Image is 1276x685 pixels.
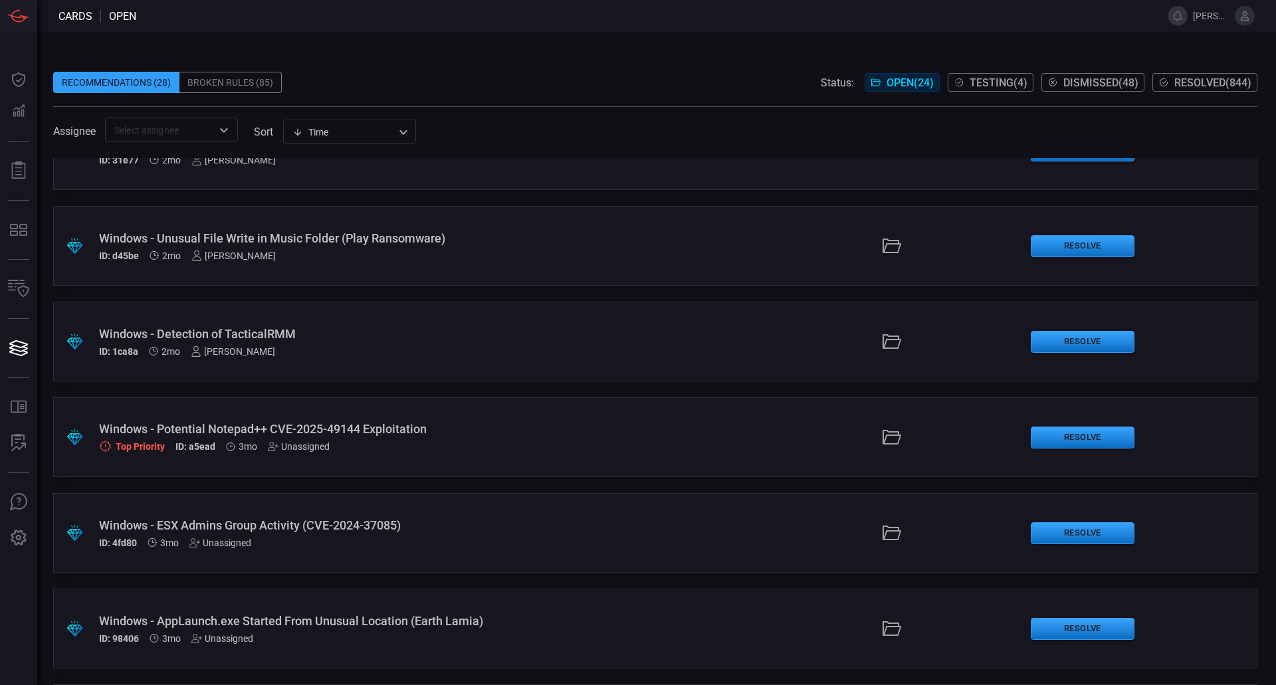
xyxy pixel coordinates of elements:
[970,76,1027,89] span: Testing ( 4 )
[1031,522,1134,544] button: Resolve
[215,121,233,140] button: Open
[179,72,282,93] div: Broken Rules (85)
[99,250,139,261] h5: ID: d45be
[162,633,181,644] span: Jul 08, 2025 8:14 AM
[99,155,139,165] h5: ID: 31e77
[821,76,854,89] span: Status:
[191,633,253,644] div: Unassigned
[3,486,35,518] button: Ask Us A Question
[189,538,251,548] div: Unassigned
[99,440,165,452] div: Top Priority
[1174,76,1251,89] span: Resolved ( 844 )
[1193,11,1229,21] span: [PERSON_NAME].[PERSON_NAME]
[191,155,276,165] div: [PERSON_NAME]
[99,614,521,628] div: Windows - AppLaunch.exe Started From Unusual Location (Earth Lamia)
[99,633,139,644] h5: ID: 98406
[53,125,96,138] span: Assignee
[99,231,521,245] div: Windows - Unusual File Write in Music Folder (Play Ransomware)
[161,346,180,357] span: Jul 13, 2025 4:56 AM
[3,522,35,554] button: Preferences
[175,441,215,452] h5: ID: a5ead
[3,214,35,246] button: MITRE - Detection Posture
[1031,618,1134,640] button: Resolve
[1063,76,1138,89] span: Dismissed ( 48 )
[1031,427,1134,448] button: Resolve
[162,155,181,165] span: Jul 13, 2025 4:57 AM
[268,441,330,452] div: Unassigned
[254,126,273,138] label: sort
[99,327,521,341] div: Windows - Detection of TacticalRMM
[58,10,92,23] span: Cards
[3,64,35,96] button: Dashboard
[292,126,395,139] div: Time
[160,538,179,548] span: Jul 08, 2025 8:14 AM
[109,122,212,138] input: Select assignee
[3,391,35,423] button: Rule Catalog
[3,155,35,187] button: Reports
[1041,73,1144,92] button: Dismissed(48)
[3,332,35,364] button: Cards
[191,250,276,261] div: [PERSON_NAME]
[887,76,934,89] span: Open ( 24 )
[3,96,35,128] button: Detections
[191,346,275,357] div: [PERSON_NAME]
[53,72,179,93] div: Recommendations (28)
[99,518,521,532] div: Windows - ESX Admins Group Activity (CVE-2024-37085)
[865,73,940,92] button: Open(24)
[99,346,138,357] h5: ID: 1ca8a
[3,273,35,305] button: Inventory
[162,250,181,261] span: Jul 13, 2025 4:56 AM
[239,441,257,452] span: Jul 08, 2025 8:15 AM
[1031,235,1134,257] button: Resolve
[99,538,137,548] h5: ID: 4fd80
[109,10,136,23] span: open
[3,427,35,459] button: ALERT ANALYSIS
[99,422,521,436] div: Windows - Potential Notepad++ CVE-2025-49144 Exploitation
[1152,73,1257,92] button: Resolved(844)
[1031,331,1134,353] button: Resolve
[948,73,1033,92] button: Testing(4)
